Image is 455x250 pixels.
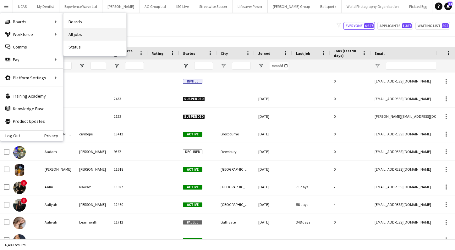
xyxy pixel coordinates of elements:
div: Aaliyah [41,231,75,248]
div: [PERSON_NAME] [75,196,110,213]
div: Pay [0,53,63,66]
div: 0 [330,231,371,248]
a: Product Updates [0,115,63,128]
div: [DATE] [255,178,292,196]
a: Privacy [44,133,63,138]
a: Log Out [0,133,20,138]
div: [PERSON_NAME] [75,161,110,178]
div: [DATE] [255,143,292,160]
span: ! [21,180,27,186]
span: 4,627 [364,23,374,28]
span: Active [183,185,202,190]
span: Suspended [183,114,205,119]
div: [DATE] [255,108,292,125]
span: Last job [296,51,310,56]
div: 0 [330,90,371,107]
div: 58 days [292,196,330,213]
div: 0 [330,125,371,143]
div: 345 days [292,231,330,248]
div: 0 [330,143,371,160]
div: Aaliyah [41,196,75,213]
div: ciyiltepe [75,125,110,143]
div: Bathgate [217,231,255,248]
div: 0 [330,161,371,178]
a: All jobs [63,28,126,41]
button: AO Group Ltd [140,0,171,13]
div: Aaliyah [41,213,75,231]
span: City [221,51,228,56]
div: [PERSON_NAME] [41,161,75,178]
div: [GEOGRAPHIC_DATA] [217,178,255,196]
button: [PERSON_NAME] Group [268,0,315,13]
div: 9367 [110,143,148,160]
img: Aadam Patel [13,146,26,159]
div: [PERSON_NAME] [75,143,110,160]
div: 4 [330,196,371,213]
div: [DATE] [255,231,292,248]
div: 2122 [110,108,148,125]
button: World Photography Organisation [342,0,404,13]
div: Broxbourne [217,125,255,143]
button: Open Filter Menu [183,63,189,69]
img: Aaliyah Learmonth [13,234,26,247]
button: Open Filter Menu [114,63,119,69]
input: Workforce ID Filter Input [125,62,144,70]
button: Pickled Egg [404,0,432,13]
div: 348 days [292,213,330,231]
div: Bathgate [217,213,255,231]
img: Aaliyah Learmonth [13,217,26,229]
div: Boards [0,15,63,28]
div: 71 days [292,178,330,196]
div: [DATE] [255,90,292,107]
span: Status [183,51,195,56]
button: Open Filter Menu [375,63,380,69]
button: Open Filter Menu [258,63,264,69]
div: [DATE] [255,213,292,231]
span: Joined [258,51,271,56]
span: 32 [448,2,452,6]
button: ISG Live [171,0,194,13]
div: Platform Settings [0,71,63,84]
input: Last Name Filter Input [90,62,106,70]
div: [DATE] [255,161,292,178]
span: Active [183,202,202,207]
span: Active [183,167,202,172]
button: UCAS [13,0,32,13]
span: Suspended [183,97,205,101]
span: Active [183,132,202,137]
div: 2433 [110,90,148,107]
input: Joined Filter Input [270,62,288,70]
img: Aaliyah Braithwaite [13,199,26,212]
div: [DATE] [255,196,292,213]
div: 2 [330,178,371,196]
div: 11618 [110,161,148,178]
div: Aadam [41,143,75,160]
span: Declined [183,150,202,154]
a: Knowledge Base [0,102,63,115]
button: Streetwise Soccer [194,0,233,13]
div: 0 [330,213,371,231]
div: 12460 [110,196,148,213]
input: Status Filter Input [194,62,213,70]
div: Aalia [41,178,75,196]
span: 802 [442,23,449,28]
span: Active [183,238,202,242]
button: Applicants1,387 [377,22,413,30]
div: Workforce [0,28,63,41]
div: [DATE] [255,125,292,143]
div: [GEOGRAPHIC_DATA] [217,161,255,178]
div: Nawaz [75,178,110,196]
button: Lifesaver Power [233,0,268,13]
span: ! [21,197,27,204]
span: 1,387 [402,23,412,28]
button: My Dentist [32,0,59,13]
button: Everyone4,627 [343,22,375,30]
button: Open Filter Menu [221,63,226,69]
div: [GEOGRAPHIC_DATA] [217,196,255,213]
button: [PERSON_NAME] [102,0,140,13]
img: aakash Charles [13,164,26,176]
span: Email [375,51,385,56]
div: 13412 [110,125,148,143]
button: Ballsportz [315,0,342,13]
input: City Filter Input [232,62,251,70]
